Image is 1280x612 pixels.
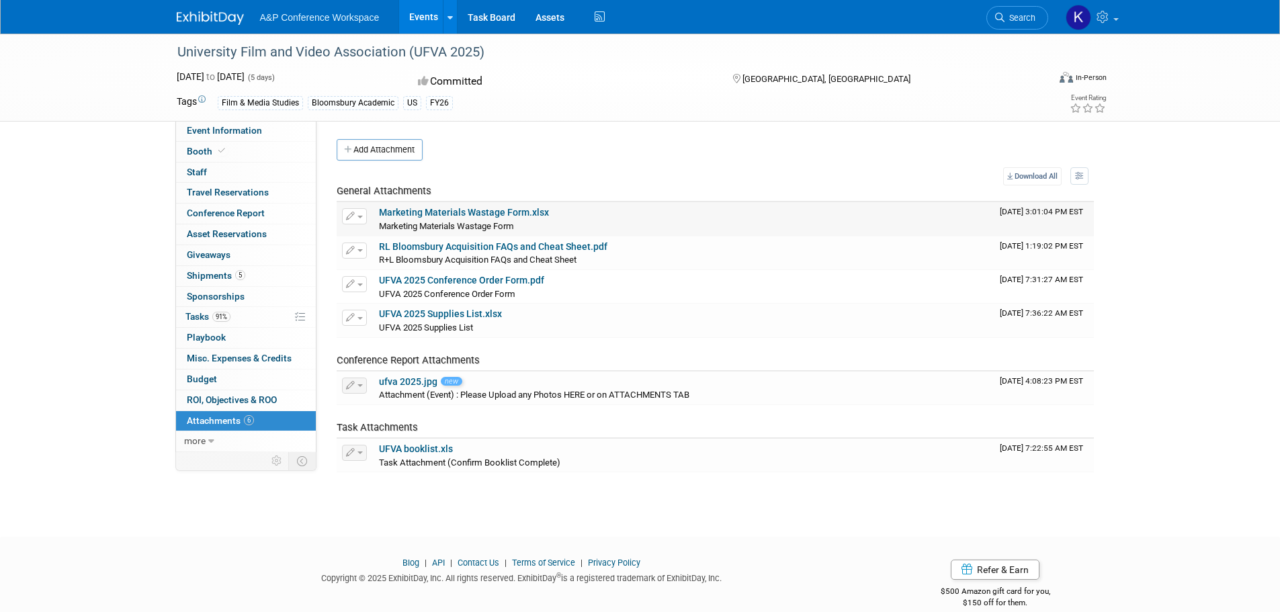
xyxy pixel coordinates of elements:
[187,374,217,384] span: Budget
[379,207,549,218] a: Marketing Materials Wastage Form.xlsx
[265,452,289,470] td: Personalize Event Tab Strip
[379,255,577,265] span: R+L Bloomsbury Acquisition FAQs and Cheat Sheet
[994,371,1094,405] td: Upload Timestamp
[176,307,316,327] a: Tasks91%
[994,439,1094,472] td: Upload Timestamp
[742,74,910,84] span: [GEOGRAPHIC_DATA], [GEOGRAPHIC_DATA]
[187,187,269,198] span: Travel Reservations
[432,558,445,568] a: API
[414,70,711,93] div: Committed
[556,572,561,579] sup: ®
[218,147,225,155] i: Booth reservation complete
[176,245,316,265] a: Giveaways
[1000,308,1083,318] span: Upload Timestamp
[176,142,316,162] a: Booth
[1000,207,1083,216] span: Upload Timestamp
[577,558,586,568] span: |
[176,287,316,307] a: Sponsorships
[177,71,245,82] span: [DATE] [DATE]
[969,70,1107,90] div: Event Format
[176,349,316,369] a: Misc. Expenses & Credits
[421,558,430,568] span: |
[187,125,262,136] span: Event Information
[177,11,244,25] img: ExhibitDay
[1000,376,1083,386] span: Upload Timestamp
[994,270,1094,304] td: Upload Timestamp
[887,597,1104,609] div: $150 off for them.
[244,415,254,425] span: 6
[426,96,453,110] div: FY26
[379,289,515,299] span: UFVA 2025 Conference Order Form
[379,308,502,319] a: UFVA 2025 Supplies List.xlsx
[187,291,245,302] span: Sponsorships
[235,270,245,280] span: 5
[176,266,316,286] a: Shipments5
[212,312,230,322] span: 91%
[994,202,1094,236] td: Upload Timestamp
[218,96,303,110] div: Film & Media Studies
[337,354,480,366] span: Conference Report Attachments
[187,415,254,426] span: Attachments
[337,421,418,433] span: Task Attachments
[176,183,316,203] a: Travel Reservations
[1000,275,1083,284] span: Upload Timestamp
[447,558,456,568] span: |
[1075,73,1107,83] div: In-Person
[441,377,462,386] span: new
[379,457,560,468] span: Task Attachment (Confirm Booklist Complete)
[185,311,230,322] span: Tasks
[1005,13,1035,23] span: Search
[177,95,206,110] td: Tags
[176,163,316,183] a: Staff
[379,390,689,400] span: Attachment (Event) : Please Upload any Photos HERE or on ATTACHMENTS TAB
[512,558,575,568] a: Terms of Service
[187,167,207,177] span: Staff
[986,6,1048,30] a: Search
[379,241,607,252] a: RL Bloomsbury Acquisition FAQs and Cheat Sheet.pdf
[187,394,277,405] span: ROI, Objectives & ROO
[176,390,316,410] a: ROI, Objectives & ROO
[403,96,421,110] div: US
[379,322,473,333] span: UFVA 2025 Supplies List
[288,452,316,470] td: Toggle Event Tabs
[379,275,544,286] a: UFVA 2025 Conference Order Form.pdf
[1070,95,1106,101] div: Event Rating
[501,558,510,568] span: |
[1000,241,1083,251] span: Upload Timestamp
[308,96,398,110] div: Bloomsbury Academic
[176,411,316,431] a: Attachments6
[951,560,1039,580] a: Refer & Earn
[994,304,1094,337] td: Upload Timestamp
[402,558,419,568] a: Blog
[1066,5,1091,30] img: Katie Gallof
[994,236,1094,270] td: Upload Timestamp
[187,270,245,281] span: Shipments
[337,185,431,197] span: General Attachments
[204,71,217,82] span: to
[176,204,316,224] a: Conference Report
[176,328,316,348] a: Playbook
[187,353,292,363] span: Misc. Expenses & Credits
[187,208,265,218] span: Conference Report
[177,569,867,584] div: Copyright © 2025 ExhibitDay, Inc. All rights reserved. ExhibitDay is a registered trademark of Ex...
[260,12,380,23] span: A&P Conference Workspace
[176,431,316,451] a: more
[176,369,316,390] a: Budget
[187,249,230,260] span: Giveaways
[187,146,228,157] span: Booth
[173,40,1028,64] div: University Film and Video Association (UFVA 2025)
[1000,443,1083,453] span: Upload Timestamp
[379,376,437,387] a: ufva 2025.jpg
[337,139,423,161] button: Add Attachment
[184,435,206,446] span: more
[176,121,316,141] a: Event Information
[247,73,275,82] span: (5 days)
[458,558,499,568] a: Contact Us
[588,558,640,568] a: Privacy Policy
[1060,72,1073,83] img: Format-Inperson.png
[887,577,1104,608] div: $500 Amazon gift card for you,
[379,443,453,454] a: UFVA booklist.xls
[176,224,316,245] a: Asset Reservations
[187,228,267,239] span: Asset Reservations
[379,221,514,231] span: Marketing Materials Wastage Form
